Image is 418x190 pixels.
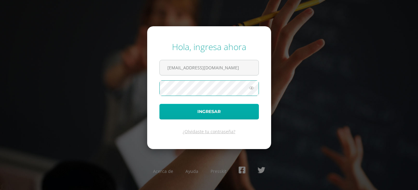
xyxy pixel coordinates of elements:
input: Correo electrónico o usuario [160,60,259,75]
a: ¿Olvidaste tu contraseña? [183,129,235,134]
div: Hola, ingresa ahora [159,41,259,53]
a: Ayuda [185,168,198,174]
a: Presskit [211,168,226,174]
button: Ingresar [159,104,259,119]
a: Acerca de [153,168,173,174]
